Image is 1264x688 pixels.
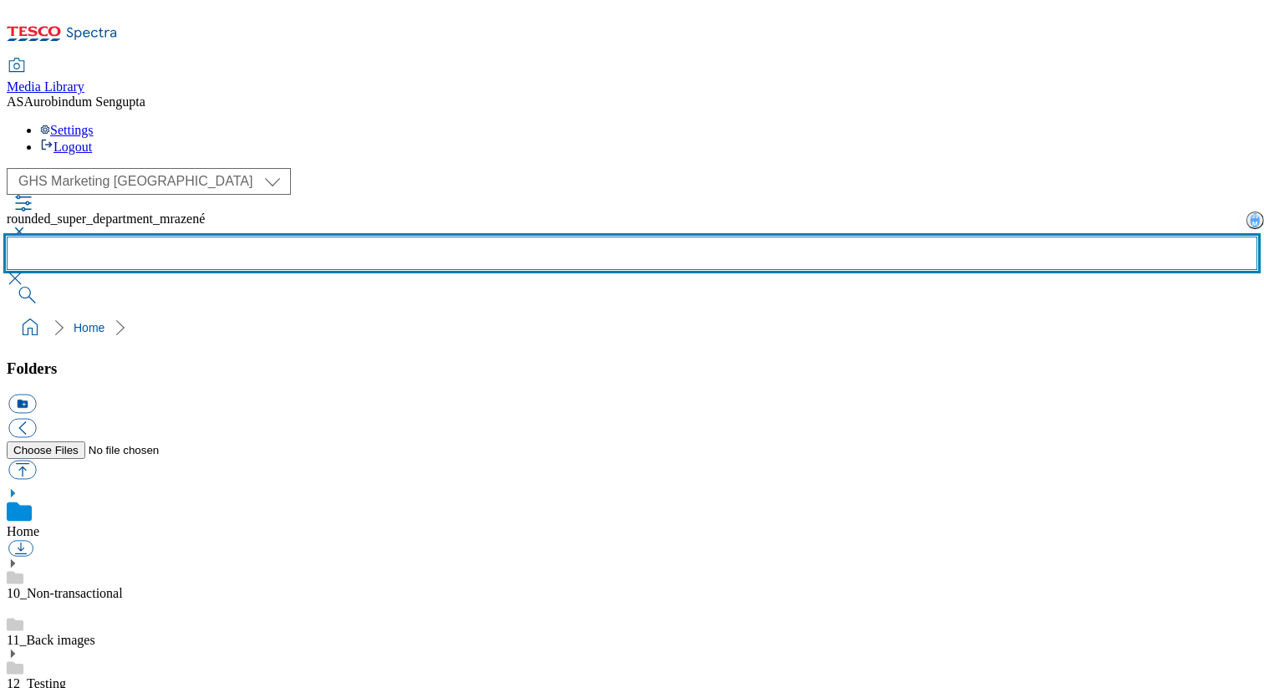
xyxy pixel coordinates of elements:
a: home [17,314,43,341]
span: AS [7,94,23,109]
nav: breadcrumb [7,312,1257,344]
h3: Folders [7,359,1257,378]
a: Home [7,524,39,538]
span: Media Library [7,79,84,94]
a: 11_Back images [7,633,95,647]
span: Aurobindum Sengupta [23,94,145,109]
a: Media Library [7,59,84,94]
a: Home [74,321,104,334]
span: rounded_super_department_mrazené [7,211,205,226]
a: Logout [40,140,92,154]
a: Settings [40,123,94,137]
a: 10_Non-transactional [7,586,123,600]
